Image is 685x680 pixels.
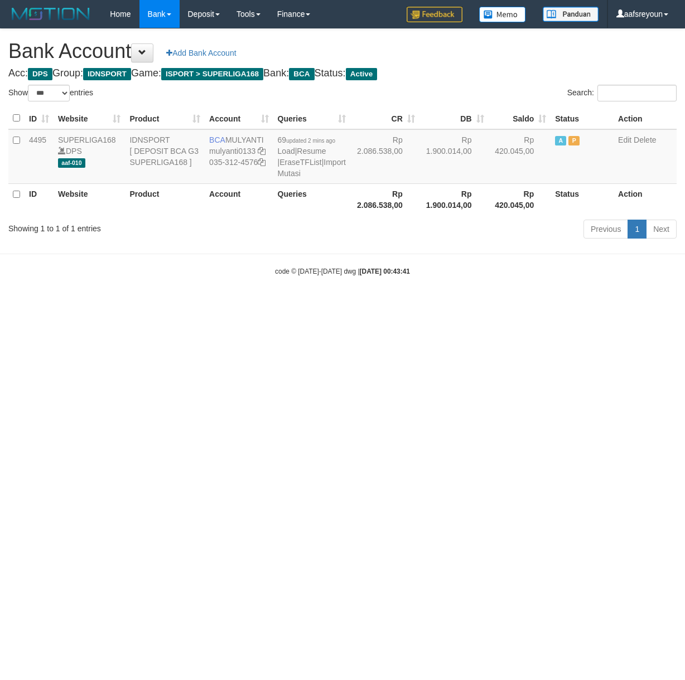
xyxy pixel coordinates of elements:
th: Action [614,108,677,129]
th: Website: activate to sort column ascending [54,108,125,129]
th: Action [614,183,677,215]
a: SUPERLIGA168 [58,135,116,144]
span: aaf-010 [58,158,85,168]
div: Showing 1 to 1 of 1 entries [8,218,277,234]
span: | | | [278,135,346,178]
th: Rp 1.900.014,00 [419,183,489,215]
th: CR: activate to sort column ascending [350,108,419,129]
span: Paused [568,136,580,145]
td: DPS [54,129,125,184]
a: Copy 0353124576 to clipboard [258,158,266,167]
a: Add Bank Account [159,43,243,62]
a: Resume [297,147,326,156]
label: Search: [567,85,677,101]
th: Rp 2.086.538,00 [350,183,419,215]
a: Copy mulyanti0133 to clipboard [258,147,266,156]
td: Rp 1.900.014,00 [419,129,489,184]
span: 69 [278,135,335,144]
th: DB: activate to sort column ascending [419,108,489,129]
td: MULYANTI 035-312-4576 [205,129,273,184]
th: ID [25,183,54,215]
span: ISPORT > SUPERLIGA168 [161,68,263,80]
select: Showentries [28,85,70,101]
span: updated 2 mins ago [286,138,335,144]
th: Product: activate to sort column ascending [125,108,205,129]
td: Rp 420.045,00 [489,129,551,184]
input: Search: [597,85,677,101]
a: Import Mutasi [278,158,346,178]
a: 1 [628,220,647,239]
a: mulyanti0133 [209,147,255,156]
img: MOTION_logo.png [8,6,93,22]
th: ID: activate to sort column ascending [25,108,54,129]
small: code © [DATE]-[DATE] dwg | [275,268,410,275]
span: DPS [28,68,52,80]
td: 4495 [25,129,54,184]
img: Button%20Memo.svg [479,7,526,22]
a: EraseTFList [279,158,321,167]
th: Rp 420.045,00 [489,183,551,215]
a: Delete [634,135,656,144]
a: Edit [618,135,631,144]
strong: [DATE] 00:43:41 [360,268,410,275]
th: Account: activate to sort column ascending [205,108,273,129]
a: Previous [583,220,628,239]
h4: Acc: Group: Game: Bank: Status: [8,68,677,79]
a: Next [646,220,677,239]
td: Rp 2.086.538,00 [350,129,419,184]
a: Load [278,147,295,156]
span: BCA [209,135,225,144]
th: Queries [273,183,350,215]
img: panduan.png [543,7,599,22]
th: Saldo: activate to sort column ascending [489,108,551,129]
span: BCA [289,68,314,80]
th: Status [551,183,614,215]
label: Show entries [8,85,93,101]
td: IDNSPORT [ DEPOSIT BCA G3 SUPERLIGA168 ] [125,129,205,184]
span: Active [346,68,378,80]
img: Feedback.jpg [407,7,462,22]
th: Account [205,183,273,215]
span: Active [555,136,566,145]
th: Website [54,183,125,215]
span: IDNSPORT [83,68,131,80]
h1: Bank Account [8,40,677,62]
th: Queries: activate to sort column ascending [273,108,350,129]
th: Product [125,183,205,215]
th: Status [551,108,614,129]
